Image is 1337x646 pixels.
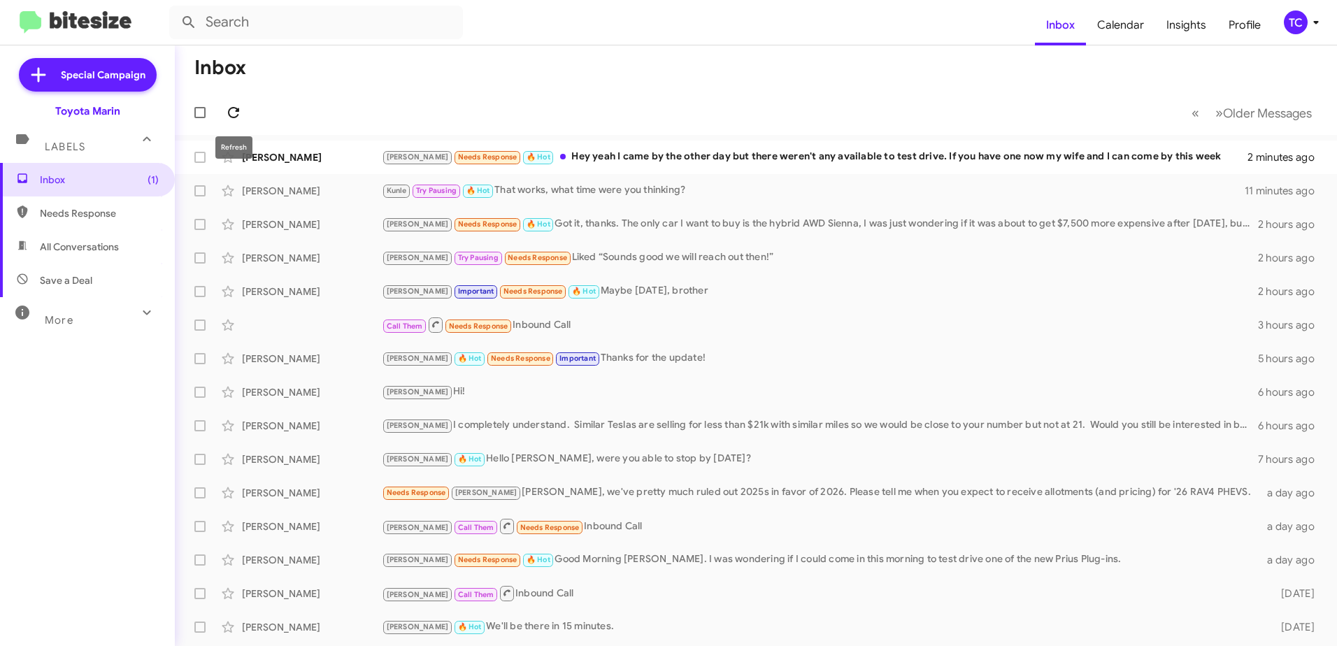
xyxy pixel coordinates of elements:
div: [PERSON_NAME] [242,519,382,533]
span: » [1215,104,1223,122]
div: I completely understand. Similar Teslas are selling for less than $21k with similar miles so we w... [382,417,1258,433]
a: Inbox [1035,5,1086,45]
span: 🔥 Hot [572,287,596,296]
div: 2 minutes ago [1247,150,1326,164]
span: 🔥 Hot [458,454,482,464]
span: [PERSON_NAME] [387,590,449,599]
nav: Page navigation example [1184,99,1320,127]
span: [PERSON_NAME] [387,354,449,363]
div: Refresh [215,136,252,159]
span: Kunle [387,186,407,195]
div: [PERSON_NAME] [242,587,382,601]
span: [PERSON_NAME] [387,387,449,396]
span: [PERSON_NAME] [387,421,449,430]
span: 🔥 Hot [527,555,550,564]
span: All Conversations [40,240,119,254]
div: 6 hours ago [1258,419,1326,433]
div: Inbound Call [382,517,1259,535]
span: Important [458,287,494,296]
div: a day ago [1259,486,1326,500]
div: 6 hours ago [1258,385,1326,399]
div: [PERSON_NAME] [242,553,382,567]
span: [PERSON_NAME] [455,488,517,497]
span: Needs Response [458,220,517,229]
span: Needs Response [491,354,550,363]
span: [PERSON_NAME] [387,523,449,532]
div: [PERSON_NAME] [242,251,382,265]
span: 🔥 Hot [458,622,482,631]
div: Thanks for the update! [382,350,1258,366]
span: Labels [45,141,85,153]
div: Toyota Marin [55,104,120,118]
span: 🔥 Hot [527,152,550,161]
span: Save a Deal [40,273,92,287]
div: [PERSON_NAME] [242,217,382,231]
span: Call Them [387,322,423,331]
div: [PERSON_NAME] [242,285,382,299]
div: 2 hours ago [1258,285,1326,299]
a: Insights [1155,5,1217,45]
span: More [45,314,73,326]
div: [DATE] [1259,620,1326,634]
a: Calendar [1086,5,1155,45]
span: [PERSON_NAME] [387,152,449,161]
span: 🔥 Hot [527,220,550,229]
input: Search [169,6,463,39]
div: [PERSON_NAME] [242,452,382,466]
div: a day ago [1259,553,1326,567]
div: 5 hours ago [1258,352,1326,366]
div: Hello [PERSON_NAME], were you able to stop by [DATE]? [382,451,1258,467]
div: Hi! [382,384,1258,400]
span: 🔥 Hot [458,354,482,363]
span: Older Messages [1223,106,1312,121]
span: Try Pausing [458,253,499,262]
span: Try Pausing [416,186,457,195]
span: [PERSON_NAME] [387,555,449,564]
span: Needs Response [458,555,517,564]
div: Good Morning [PERSON_NAME]. I was wondering if I could come in this morning to test drive one of ... [382,552,1259,568]
span: Needs Response [40,206,159,220]
div: Inbound Call [382,316,1258,333]
button: Previous [1183,99,1208,127]
div: Hey yeah I came by the other day but there weren't any available to test drive. If you have one n... [382,149,1247,165]
div: [PERSON_NAME] [242,150,382,164]
div: Liked “Sounds good we will reach out then!” [382,250,1258,266]
div: That works, what time were you thinking? [382,182,1245,199]
span: Important [559,354,596,363]
div: 2 hours ago [1258,251,1326,265]
h1: Inbox [194,57,246,79]
div: [PERSON_NAME] [242,486,382,500]
div: 7 hours ago [1258,452,1326,466]
button: Next [1207,99,1320,127]
div: 2 hours ago [1258,217,1326,231]
div: 3 hours ago [1258,318,1326,332]
span: [PERSON_NAME] [387,622,449,631]
div: 11 minutes ago [1245,184,1326,198]
div: Inbound Call [382,584,1259,602]
span: 🔥 Hot [466,186,490,195]
div: Got it, thanks. The only car I want to buy is the hybrid AWD Sienna, I was just wondering if it w... [382,216,1258,232]
span: Needs Response [458,152,517,161]
div: [DATE] [1259,587,1326,601]
span: Needs Response [387,488,446,497]
div: [PERSON_NAME] [242,620,382,634]
span: Call Them [458,523,494,532]
a: Profile [1217,5,1272,45]
span: Special Campaign [61,68,145,82]
span: [PERSON_NAME] [387,253,449,262]
span: Needs Response [508,253,567,262]
span: [PERSON_NAME] [387,220,449,229]
div: [PERSON_NAME] [242,419,382,433]
span: Inbox [40,173,159,187]
div: a day ago [1259,519,1326,533]
div: [PERSON_NAME], we've pretty much ruled out 2025s in favor of 2026. Please tell me when you expect... [382,484,1259,501]
span: Needs Response [503,287,563,296]
span: Call Them [458,590,494,599]
span: Needs Response [449,322,508,331]
div: TC [1284,10,1308,34]
div: Maybe [DATE], brother [382,283,1258,299]
span: [PERSON_NAME] [387,287,449,296]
